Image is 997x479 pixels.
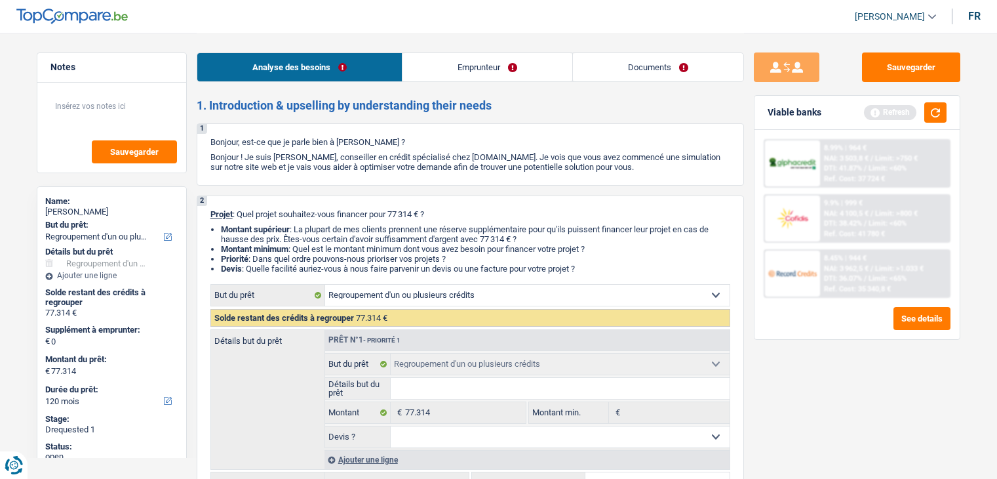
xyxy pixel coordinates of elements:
[45,287,178,308] div: Solde restant des crédits à regrouper
[45,271,178,280] div: Ajouter une ligne
[864,164,867,173] span: /
[864,219,867,228] span: /
[844,6,936,28] a: [PERSON_NAME]
[824,144,867,152] div: 8.99% | 964 €
[214,313,354,323] span: Solde restant des crédits à regrouper
[324,450,730,469] div: Ajouter une ligne
[210,152,730,172] p: Bonjour ! Je suis [PERSON_NAME], conseiller en crédit spécialisé chez [DOMAIN_NAME]. Je vois que ...
[210,209,730,219] p: : Quel projet souhaitez-vous financer pour 77 314 € ?
[221,254,248,264] strong: Priorité
[869,219,907,228] span: Limit: <60%
[824,230,885,238] div: Ref. Cost: 41 780 €
[45,425,178,435] div: Drequested 1
[824,264,869,273] span: NAI: 3 962,5 €
[325,354,391,375] label: But du prêt
[824,285,891,293] div: Ref. Cost: 35 340,8 €
[92,140,177,163] button: Sauvegarder
[870,154,873,163] span: /
[45,451,178,462] div: open
[768,261,817,285] img: Record Credits
[356,313,387,323] span: 77.314 €
[573,53,743,81] a: Documents
[609,402,623,423] span: €
[197,196,207,206] div: 2
[893,307,950,330] button: See details
[45,220,176,230] label: But du prêt:
[50,62,173,73] h5: Notes
[768,107,821,118] div: Viable banks
[211,285,325,306] label: But du prêt
[824,175,885,183] div: Ref. Cost: 37 724 €
[221,224,290,234] strong: Montant supérieur
[45,414,178,425] div: Stage:
[45,442,178,452] div: Status:
[197,124,207,134] div: 1
[210,209,233,219] span: Projet
[869,274,907,283] span: Limit: <65%
[197,53,402,81] a: Analyse des besoins
[221,254,730,264] li: : Dans quel ordre pouvons-nous prioriser vos projets ?
[768,206,817,230] img: Cofidis
[221,264,242,274] span: Devis
[325,336,404,344] div: Prêt n°1
[870,209,873,218] span: /
[824,219,862,228] span: DTI: 38.42%
[45,354,176,365] label: Montant du prêt:
[211,330,324,345] label: Détails but du prêt
[864,105,916,119] div: Refresh
[221,224,730,244] li: : La plupart de mes clients prennent une réserve supplémentaire pour qu'ils puissent financer leu...
[325,402,391,423] label: Montant
[824,209,869,218] span: NAI: 4 100,5 €
[45,385,176,395] label: Durée du prêt:
[824,254,867,262] div: 8.45% | 944 €
[45,308,178,318] div: 77.314 €
[45,325,176,335] label: Supplément à emprunter:
[45,247,178,257] div: Détails but du prêt
[221,244,730,254] li: : Quel est le montant minimum dont vous avez besoin pour financer votre projet ?
[864,274,867,283] span: /
[768,156,817,171] img: AlphaCredit
[363,337,401,344] span: - Priorité 1
[45,196,178,207] div: Name:
[824,154,869,163] span: NAI: 3 503,8 €
[45,336,50,346] span: €
[869,164,907,173] span: Limit: <60%
[197,98,744,113] h2: 1. Introduction & upselling by understanding their needs
[210,137,730,147] p: Bonjour, est-ce que je parle bien à [PERSON_NAME] ?
[824,274,862,283] span: DTI: 36.07%
[875,264,924,273] span: Limit: >1.033 €
[870,264,873,273] span: /
[402,53,572,81] a: Emprunteur
[325,427,391,448] label: Devis ?
[824,164,862,173] span: DTI: 41.87%
[110,148,159,156] span: Sauvegarder
[45,366,50,377] span: €
[221,244,288,254] strong: Montant minimum
[391,402,405,423] span: €
[529,402,609,423] label: Montant min.
[221,264,730,274] li: : Quelle facilité auriez-vous à nous faire parvenir un devis ou une facture pour votre projet ?
[325,378,391,399] label: Détails but du prêt
[16,9,128,24] img: TopCompare Logo
[875,209,918,218] span: Limit: >800 €
[875,154,918,163] span: Limit: >750 €
[824,199,863,207] div: 9.9% | 999 €
[862,52,960,82] button: Sauvegarder
[45,207,178,217] div: [PERSON_NAME]
[968,10,981,22] div: fr
[855,11,925,22] span: [PERSON_NAME]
